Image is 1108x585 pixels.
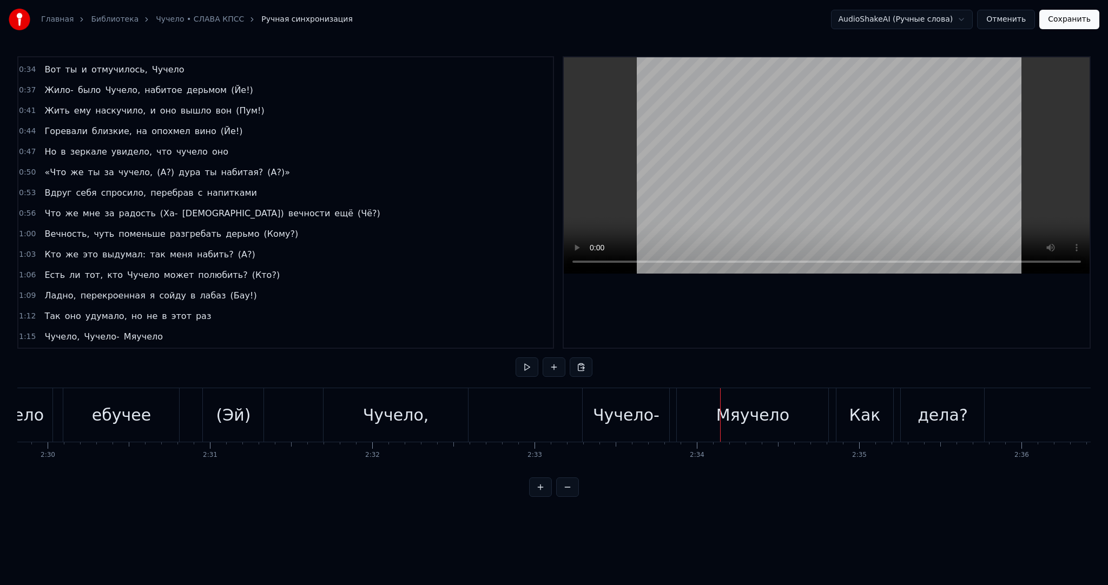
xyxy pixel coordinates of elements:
span: Жить [43,104,70,117]
span: сойду [158,289,187,302]
span: ты [87,166,101,178]
span: себя [75,187,98,199]
span: (Йе!) [220,125,244,137]
span: же [64,207,80,220]
span: раз [195,310,212,322]
div: Чучело, [363,403,429,427]
span: же [64,248,80,261]
span: дерьмом [186,84,228,96]
span: чучело [175,145,209,158]
span: дура [177,166,202,178]
span: (А?)» [266,166,291,178]
span: в [161,310,168,322]
span: 1:06 [19,270,36,281]
div: дела? [918,403,968,427]
span: [DEMOGRAPHIC_DATA]) [181,207,285,220]
span: в [60,145,67,158]
span: может [163,269,195,281]
span: же [69,166,84,178]
span: я [149,289,156,302]
span: оно [159,104,177,117]
span: чучело, [117,166,154,178]
span: (Йе!) [230,84,254,96]
div: 2:36 [1014,451,1029,460]
span: 1:00 [19,229,36,240]
span: поменьше [117,228,167,240]
span: кто [106,269,124,281]
div: 2:32 [365,451,380,460]
span: за [103,166,115,178]
span: 1:15 [19,331,36,342]
span: и [81,63,88,76]
div: Как [849,403,881,427]
span: (Пум!) [235,104,265,117]
span: 1:09 [19,290,36,301]
span: набитая? [220,166,265,178]
span: (Кто?) [251,269,281,281]
div: (Эй) [216,403,251,427]
span: Ладно, [43,289,77,302]
span: ещё [333,207,354,220]
span: и [149,104,156,117]
nav: breadcrumb [41,14,353,25]
span: в [189,289,196,302]
div: ебучее [92,403,151,427]
span: (Кому?) [262,228,299,240]
span: 0:41 [19,105,36,116]
span: перебрав [149,187,195,199]
span: Горевали [43,125,88,137]
span: не [146,310,159,322]
span: оно [64,310,82,322]
span: 0:53 [19,188,36,198]
span: близкие, [91,125,133,137]
span: было [77,84,102,96]
span: дерьмо [225,228,260,240]
span: «Что [43,166,67,178]
span: Ручная синхронизация [261,14,353,25]
span: вино [194,125,217,137]
span: ему [73,104,92,117]
span: 0:44 [19,126,36,137]
span: Чучело, [104,84,141,96]
span: так [149,248,167,261]
span: вечности [287,207,332,220]
span: зеркале [69,145,108,158]
span: радость [117,207,156,220]
div: 2:35 [852,451,867,460]
span: что [155,145,173,158]
span: меня [169,248,194,261]
div: 2:31 [203,451,217,460]
span: Вот [43,63,62,76]
span: 1:03 [19,249,36,260]
span: тот, [84,269,104,281]
span: удумало, [84,310,128,322]
span: вон [215,104,233,117]
span: (А?) [156,166,175,178]
span: напитками [206,187,258,199]
span: (Чё?) [357,207,381,220]
button: Отменить [977,10,1035,29]
span: опохмел [150,125,192,137]
span: (А?) [237,248,256,261]
span: выдумал: [101,248,147,261]
a: Главная [41,14,74,25]
span: Вечность, [43,228,90,240]
span: чуть [93,228,116,240]
span: Кто [43,248,62,261]
span: мне [82,207,101,220]
span: Вдруг [43,187,72,199]
div: Мяучело [716,403,789,427]
span: Чучело- [83,330,121,343]
div: 2:34 [690,451,704,460]
span: 0:50 [19,167,36,178]
span: этот [170,310,193,322]
div: 2:30 [41,451,55,460]
span: ли [68,269,82,281]
span: (Ха- [159,207,179,220]
span: отмучилось, [90,63,149,76]
span: 0:56 [19,208,36,219]
span: за [103,207,115,220]
div: 2:33 [527,451,542,460]
span: перекроенная [80,289,147,302]
span: вышло [180,104,213,117]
